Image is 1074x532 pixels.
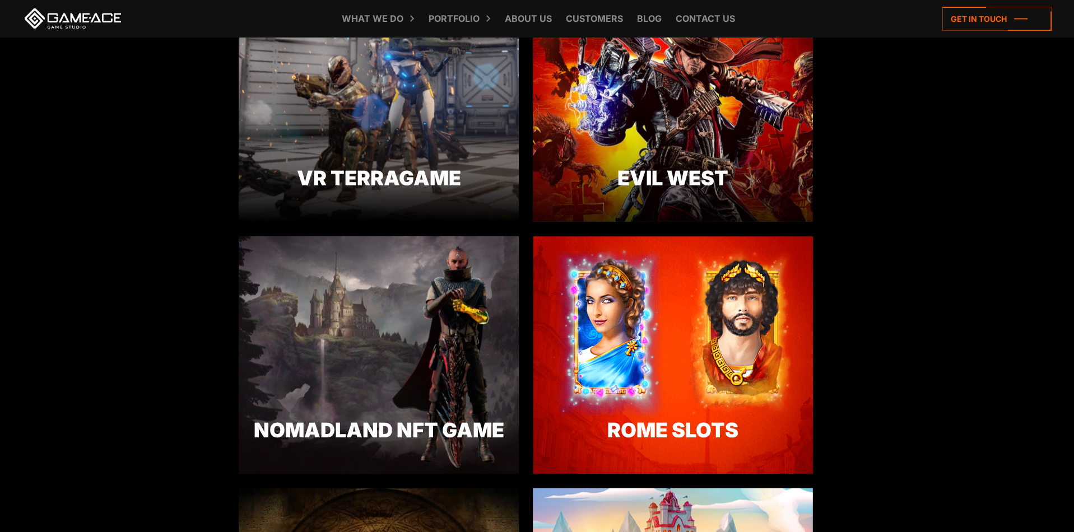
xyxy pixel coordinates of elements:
div: VR Terragame [239,163,519,193]
img: Rome online slot development case study [533,236,813,474]
div: Evil West [533,163,813,193]
img: nomadland list [239,236,519,474]
div: Nomadland NFT Game [239,415,519,445]
a: Get in touch [942,7,1052,31]
div: Rome Slots [533,415,813,445]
